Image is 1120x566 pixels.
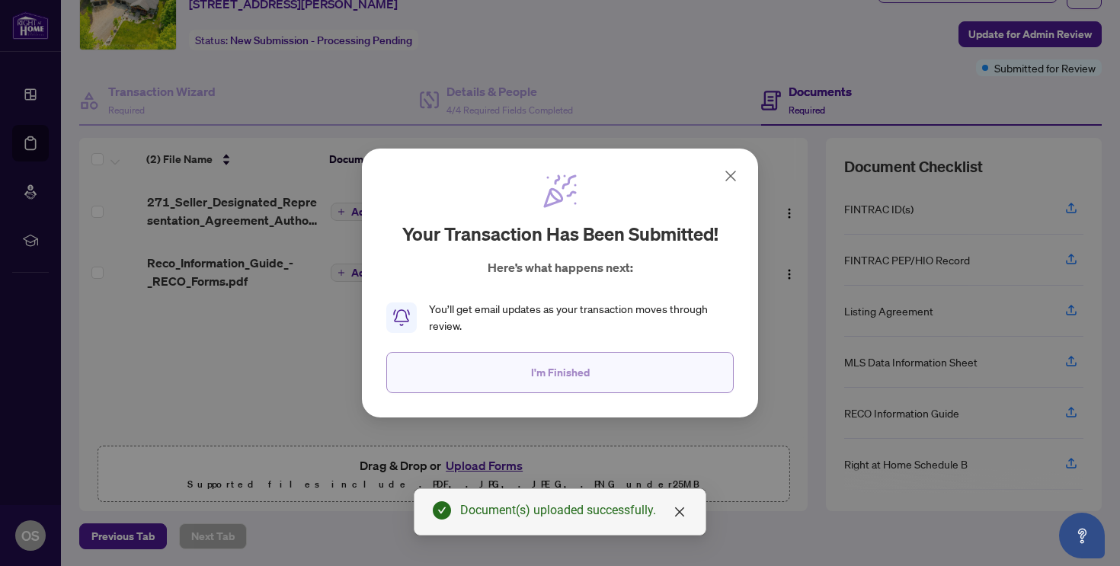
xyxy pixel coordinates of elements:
div: You’ll get email updates as your transaction moves through review. [429,301,734,334]
h2: Your transaction has been submitted! [402,222,718,246]
div: Document(s) uploaded successfully. [460,501,687,520]
p: Here’s what happens next: [488,258,633,277]
span: check-circle [433,501,451,520]
span: I'm Finished [531,360,590,385]
button: I'm Finished [386,352,734,393]
span: close [674,506,686,518]
a: Close [671,504,688,520]
button: Open asap [1059,513,1105,558]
